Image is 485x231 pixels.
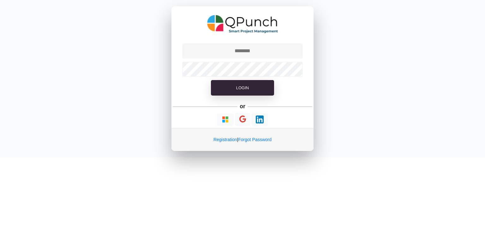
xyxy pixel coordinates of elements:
button: Login [211,80,274,96]
a: Registration [213,137,237,142]
h5: or [239,102,247,111]
img: Loading... [256,115,264,123]
img: Loading... [221,115,229,123]
button: Continue With Google [235,113,250,126]
div: | [171,128,314,151]
span: Login [236,85,249,90]
img: QPunch [207,13,278,35]
a: Forgot Password [238,137,272,142]
button: Continue With Microsoft Azure [217,113,234,126]
button: Continue With LinkedIn [251,113,268,126]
